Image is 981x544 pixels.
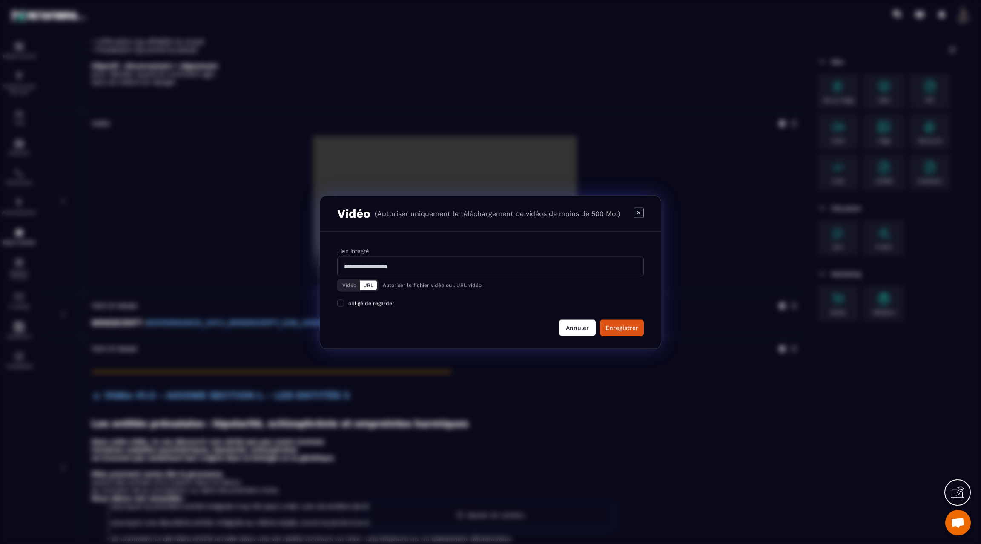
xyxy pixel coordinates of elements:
span: obligé de regarder [348,300,394,306]
button: Enregistrer [600,319,644,336]
button: Annuler [559,319,596,336]
div: Ouvrir le chat [945,510,971,535]
button: URL [360,280,377,290]
p: Autoriser le fichier vidéo ou l'URL vidéo [383,282,482,288]
h3: Vidéo [337,206,370,220]
p: (Autoriser uniquement le téléchargement de vidéos de moins de 500 Mo.) [375,209,620,217]
div: Enregistrer [605,323,638,332]
label: Lien intégré [337,248,369,254]
button: Vidéo [339,280,360,290]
